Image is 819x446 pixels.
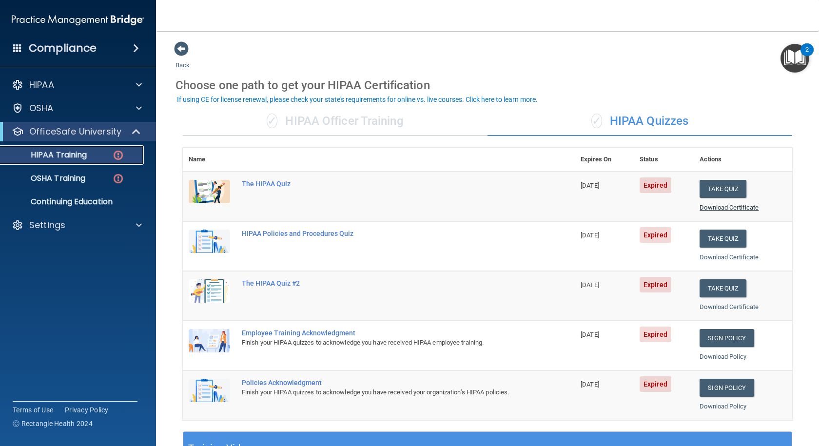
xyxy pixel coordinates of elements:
[700,204,759,211] a: Download Certificate
[640,327,671,342] span: Expired
[575,148,634,172] th: Expires On
[29,79,54,91] p: HIPAA
[700,279,746,297] button: Take Quiz
[12,126,141,137] a: OfficeSafe University
[183,148,236,172] th: Name
[12,219,142,231] a: Settings
[640,376,671,392] span: Expired
[242,387,526,398] div: Finish your HIPAA quizzes to acknowledge you have received your organization’s HIPAA policies.
[640,277,671,292] span: Expired
[29,102,54,114] p: OSHA
[242,180,526,188] div: The HIPAA Quiz
[700,230,746,248] button: Take Quiz
[112,173,124,185] img: danger-circle.6113f641.png
[581,381,599,388] span: [DATE]
[12,102,142,114] a: OSHA
[6,150,87,160] p: HIPAA Training
[700,180,746,198] button: Take Quiz
[12,10,144,30] img: PMB logo
[780,44,809,73] button: Open Resource Center, 2 new notifications
[242,329,526,337] div: Employee Training Acknowledgment
[242,230,526,237] div: HIPAA Policies and Procedures Quiz
[640,177,671,193] span: Expired
[634,148,694,172] th: Status
[242,279,526,287] div: The HIPAA Quiz #2
[175,50,190,69] a: Back
[183,107,487,136] div: HIPAA Officer Training
[267,114,277,128] span: ✓
[242,337,526,349] div: Finish your HIPAA quizzes to acknowledge you have received HIPAA employee training.
[700,253,759,261] a: Download Certificate
[6,197,139,207] p: Continuing Education
[12,79,142,91] a: HIPAA
[6,174,85,183] p: OSHA Training
[640,227,671,243] span: Expired
[177,96,538,103] div: If using CE for license renewal, please check your state's requirements for online vs. live cours...
[650,377,807,416] iframe: Drift Widget Chat Controller
[175,95,539,104] button: If using CE for license renewal, please check your state's requirements for online vs. live cours...
[581,182,599,189] span: [DATE]
[700,303,759,310] a: Download Certificate
[700,353,746,360] a: Download Policy
[581,331,599,338] span: [DATE]
[65,405,109,415] a: Privacy Policy
[805,50,809,62] div: 2
[13,405,53,415] a: Terms of Use
[29,219,65,231] p: Settings
[13,419,93,428] span: Ⓒ Rectangle Health 2024
[581,281,599,289] span: [DATE]
[29,41,97,55] h4: Compliance
[29,126,121,137] p: OfficeSafe University
[700,329,754,347] a: Sign Policy
[112,149,124,161] img: danger-circle.6113f641.png
[694,148,792,172] th: Actions
[175,71,799,99] div: Choose one path to get your HIPAA Certification
[591,114,602,128] span: ✓
[242,379,526,387] div: Policies Acknowledgment
[487,107,792,136] div: HIPAA Quizzes
[581,232,599,239] span: [DATE]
